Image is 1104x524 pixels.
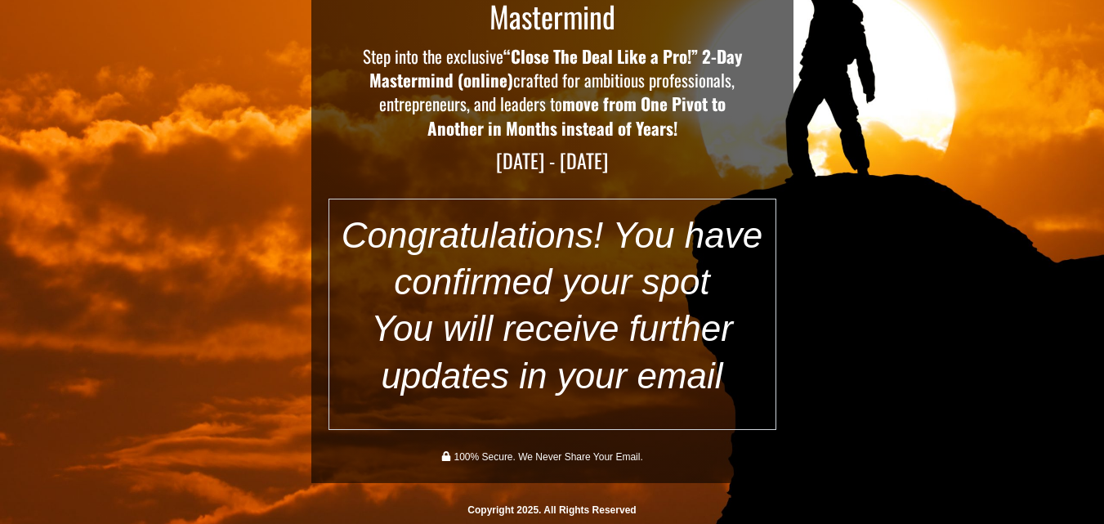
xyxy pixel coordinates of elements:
[361,44,743,141] p: Step into the exclusive crafted for ambitious professionals, entrepreneurs, and leaders to
[467,504,636,516] span: Copyright 2025. All Rights Reserved
[342,215,762,302] span: Congratulations! You have confirmed your spot
[454,447,643,467] p: 100% Secure. We Never Share Your Email.
[427,91,726,140] strong: move from One Pivot to Another in Months instead of Years!
[371,308,733,395] span: You will receive further updates in your email
[369,43,742,92] strong: “Close The Deal Like a Pro!” 2-Day Mastermind (online)
[365,149,740,172] p: [DATE] - [DATE]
